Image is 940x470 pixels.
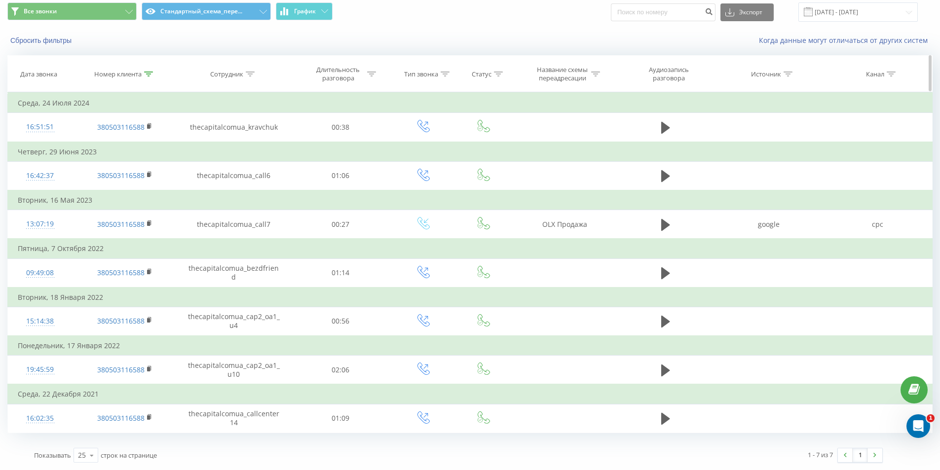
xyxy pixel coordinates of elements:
td: 01:09 [290,404,391,433]
div: 16:51:51 [18,117,62,137]
td: thecapitalcomua_cap2_oa1_u4 [177,307,290,336]
td: Четверг, 29 Июня 2023 [8,142,933,162]
td: google [714,210,823,239]
input: Поиск по номеру [611,3,715,21]
a: 380503116588 [97,365,145,374]
td: 01:06 [290,161,391,190]
td: thecapitalcomua_call6 [177,161,290,190]
td: Вторник, 16 Мая 2023 [8,190,933,210]
a: Когда данные могут отличаться от других систем [759,36,933,45]
span: График [294,8,316,15]
td: Пятница, 7 Октября 2022 [8,239,933,258]
a: 380503116588 [97,413,145,423]
div: Сотрудник [210,70,243,78]
td: thecapitalcomua_kravchuk [177,113,290,142]
div: Тип звонка [404,70,438,78]
td: thecapitalcomua_bezdfriend [177,258,290,288]
td: Среда, 22 Декабря 2021 [8,384,933,404]
a: 380503116588 [97,316,145,325]
a: 380503116588 [97,122,145,132]
a: 380503116588 [97,171,145,180]
td: cpc [823,210,932,239]
button: График [276,2,333,20]
span: 1 [927,414,935,422]
td: 00:27 [290,210,391,239]
iframe: Intercom live chat [906,414,930,438]
td: 00:38 [290,113,391,142]
button: Сбросить фильтры [7,36,76,45]
div: 19:45:59 [18,360,62,379]
div: 16:42:37 [18,166,62,185]
div: Аудиозапись разговора [637,66,701,82]
div: Статус [472,70,491,78]
div: Источник [751,70,781,78]
td: OLX Продажа [512,210,617,239]
div: Номер клиента [94,70,142,78]
div: 16:02:35 [18,409,62,428]
div: 1 - 7 из 7 [808,450,833,460]
div: 13:07:19 [18,215,62,234]
div: Канал [866,70,884,78]
div: Длительность разговора [312,66,365,82]
span: Показывать [34,451,71,460]
button: Стандартный_схема_пере... [142,2,271,20]
button: Экспорт [720,3,774,21]
td: 00:56 [290,307,391,336]
td: Понедельник, 17 Января 2022 [8,336,933,356]
div: 09:49:08 [18,263,62,283]
div: 25 [78,450,86,460]
td: 02:06 [290,356,391,385]
a: 1 [853,448,867,462]
span: Все звонки [24,7,57,15]
td: Вторник, 18 Января 2022 [8,288,933,307]
td: thecapitalcomua_call7 [177,210,290,239]
td: 01:14 [290,258,391,288]
td: Среда, 24 Июля 2024 [8,93,933,113]
div: Дата звонка [20,70,57,78]
span: строк на странице [101,451,157,460]
a: 380503116588 [97,219,145,229]
td: thecapitalcomua_cap2_oa1_u10 [177,356,290,385]
a: 380503116588 [97,268,145,277]
button: Все звонки [7,2,137,20]
td: thecapitalcomua_callcenter14 [177,404,290,433]
div: Название схемы переадресации [536,66,589,82]
div: 15:14:38 [18,312,62,331]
